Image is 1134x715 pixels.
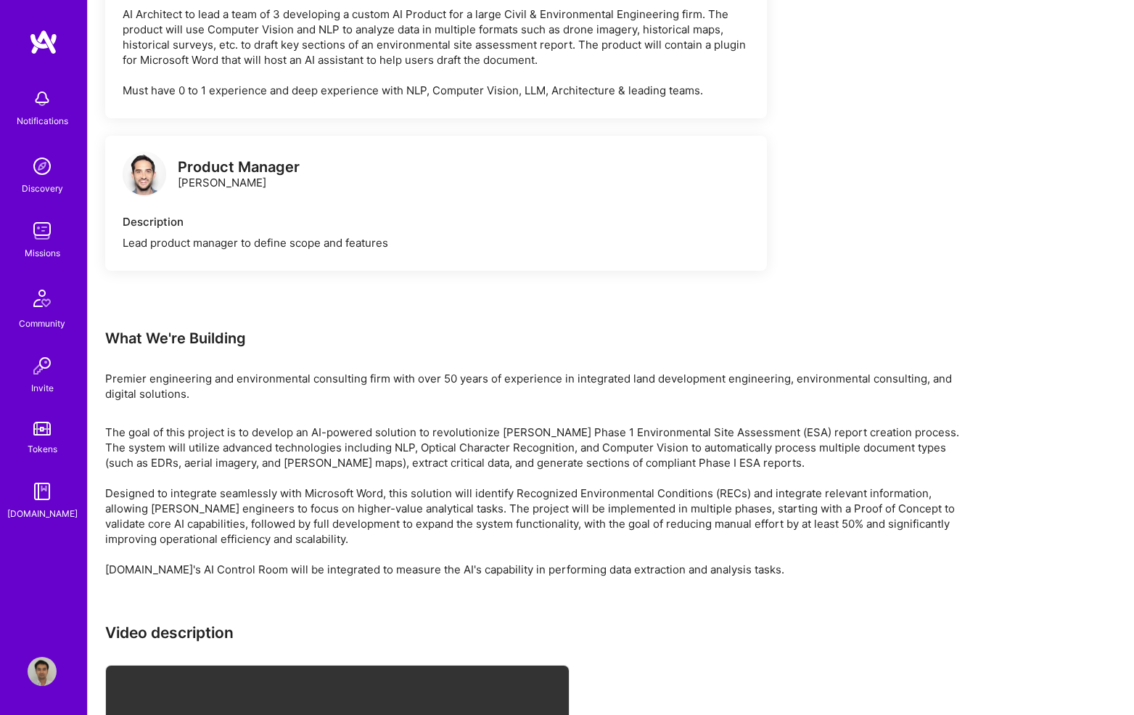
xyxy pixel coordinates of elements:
[178,160,300,190] div: [PERSON_NAME]
[7,506,78,521] div: [DOMAIN_NAME]
[28,351,57,380] img: Invite
[29,29,58,55] img: logo
[22,181,63,196] div: Discovery
[33,422,51,436] img: tokens
[31,380,54,396] div: Invite
[19,316,65,331] div: Community
[123,152,166,199] a: logo
[178,160,300,175] div: Product Manager
[105,371,976,401] div: Premier engineering and environmental consulting firm with over 50 years of experience in integra...
[24,657,60,686] a: User Avatar
[123,7,749,98] p: AI Architect to lead a team of 3 developing a custom AI Product for a large Civil & Environmental...
[28,441,57,457] div: Tokens
[105,425,976,577] p: The goal of this project is to develop an AI-powered solution to revolutionize [PERSON_NAME] Phas...
[105,624,976,642] h3: Video description
[28,216,57,245] img: teamwork
[28,477,57,506] img: guide book
[28,152,57,181] img: discovery
[25,245,60,261] div: Missions
[123,214,749,229] div: Description
[28,657,57,686] img: User Avatar
[105,329,976,348] div: What We're Building
[28,84,57,113] img: bell
[17,113,68,128] div: Notifications
[123,152,166,195] img: logo
[123,235,749,250] div: Lead product manager to define scope and features
[25,281,59,316] img: Community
